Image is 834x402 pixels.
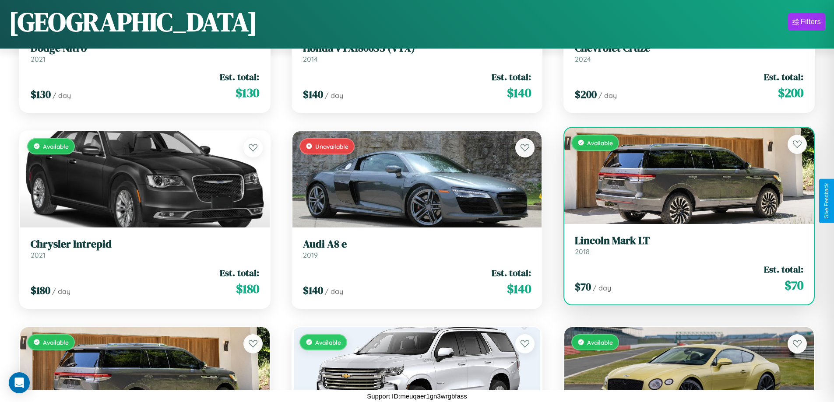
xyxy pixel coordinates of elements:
[587,139,613,147] span: Available
[303,55,318,63] span: 2014
[303,238,531,259] a: Audi A8 e2019
[31,283,50,297] span: $ 180
[9,4,257,40] h1: [GEOGRAPHIC_DATA]
[303,283,323,297] span: $ 140
[303,251,318,259] span: 2019
[598,91,617,100] span: / day
[764,70,803,83] span: Est. total:
[575,55,591,63] span: 2024
[778,84,803,101] span: $ 200
[303,87,323,101] span: $ 140
[492,266,531,279] span: Est. total:
[587,339,613,346] span: Available
[52,287,70,296] span: / day
[31,238,259,259] a: Chrysler Intrepid2021
[492,70,531,83] span: Est. total:
[575,42,803,63] a: Chevrolet Cruze2024
[303,42,531,63] a: Honda VTX1800S3 (VTX)2014
[593,283,611,292] span: / day
[236,84,259,101] span: $ 130
[575,87,597,101] span: $ 200
[220,266,259,279] span: Est. total:
[575,234,803,256] a: Lincoln Mark LT2018
[31,55,46,63] span: 2021
[31,238,259,251] h3: Chrysler Intrepid
[31,42,259,55] h3: Dodge Nitro
[764,263,803,276] span: Est. total:
[53,91,71,100] span: / day
[801,17,821,26] div: Filters
[367,390,467,402] p: Support ID: meuqaer1gn3wrgbfass
[507,84,531,101] span: $ 140
[303,238,531,251] h3: Audi A8 e
[788,13,825,31] button: Filters
[575,280,591,294] span: $ 70
[575,234,803,247] h3: Lincoln Mark LT
[31,251,46,259] span: 2021
[823,183,830,219] div: Give Feedback
[575,42,803,55] h3: Chevrolet Cruze
[325,287,343,296] span: / day
[785,276,803,294] span: $ 70
[303,42,531,55] h3: Honda VTX1800S3 (VTX)
[31,42,259,63] a: Dodge Nitro2021
[315,339,341,346] span: Available
[43,339,69,346] span: Available
[9,372,30,393] div: Open Intercom Messenger
[43,143,69,150] span: Available
[315,143,348,150] span: Unavailable
[31,87,51,101] span: $ 130
[507,280,531,297] span: $ 140
[220,70,259,83] span: Est. total:
[575,247,590,256] span: 2018
[236,280,259,297] span: $ 180
[325,91,343,100] span: / day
